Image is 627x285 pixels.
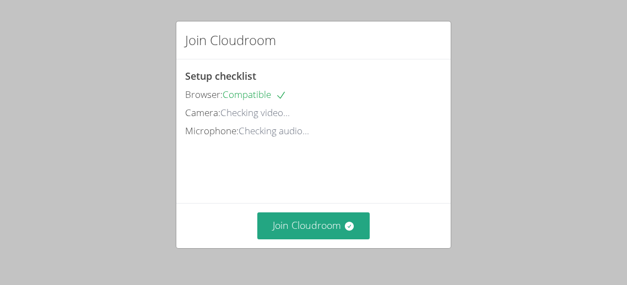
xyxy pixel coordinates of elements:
[220,106,290,119] span: Checking video...
[185,124,239,137] span: Microphone:
[257,212,370,239] button: Join Cloudroom
[239,124,309,137] span: Checking audio...
[185,88,223,101] span: Browser:
[185,106,220,119] span: Camera:
[223,88,287,101] span: Compatible
[185,69,256,83] span: Setup checklist
[185,30,276,50] h2: Join Cloudroom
